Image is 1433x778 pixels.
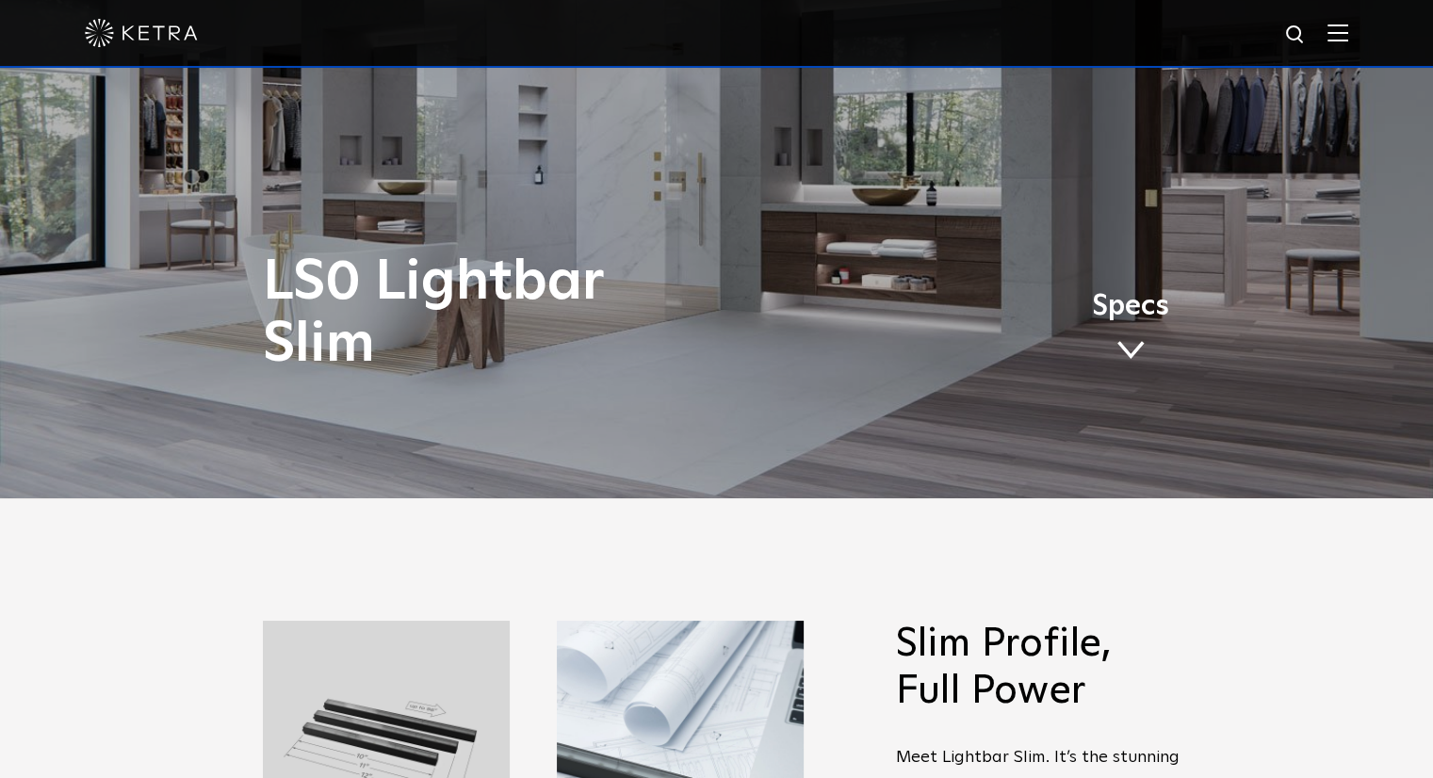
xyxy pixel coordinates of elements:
[1284,24,1308,47] img: search icon
[1327,24,1348,41] img: Hamburger%20Nav.svg
[896,621,1188,716] h2: Slim Profile, Full Power
[85,19,198,47] img: ketra-logo-2019-white
[1092,293,1169,366] a: Specs
[263,251,795,376] h1: LS0 Lightbar Slim
[1092,293,1169,320] span: Specs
